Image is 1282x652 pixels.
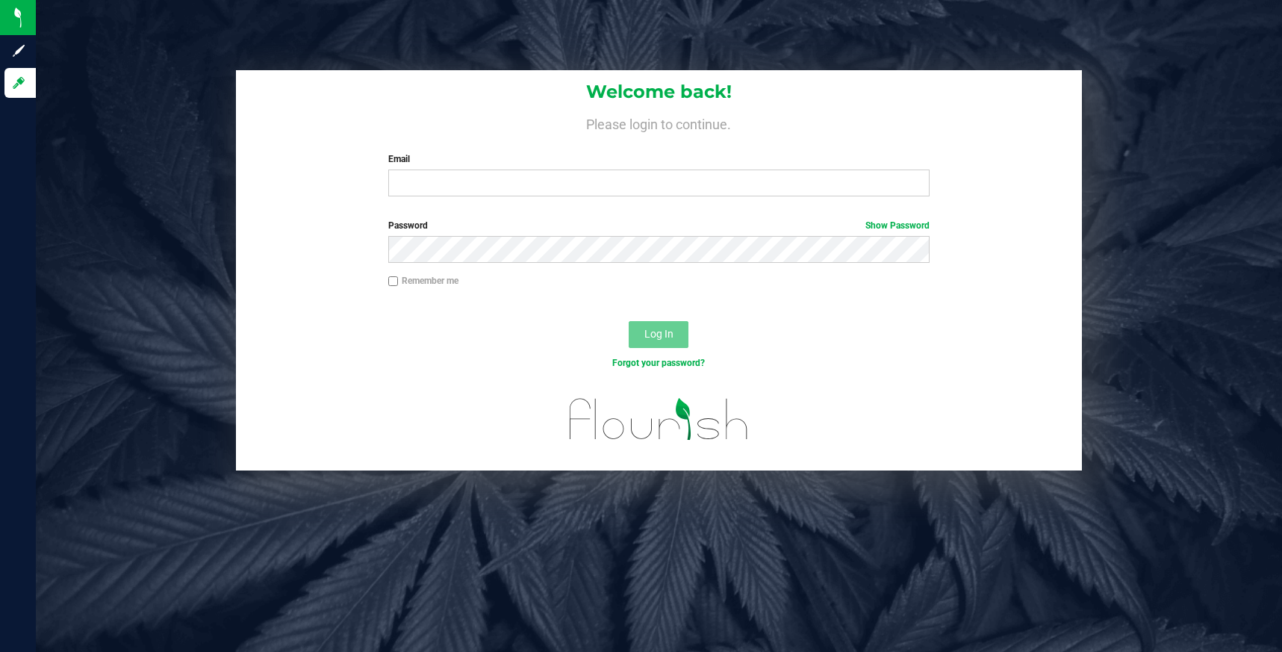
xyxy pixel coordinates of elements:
[865,220,930,231] a: Show Password
[644,328,673,340] span: Log In
[388,274,458,288] label: Remember me
[629,321,688,348] button: Log In
[11,43,26,58] inline-svg: Sign up
[612,358,705,368] a: Forgot your password?
[236,114,1082,131] h4: Please login to continue.
[388,276,399,287] input: Remember me
[388,220,428,231] span: Password
[553,385,765,453] img: flourish_logo.svg
[236,82,1082,102] h1: Welcome back!
[388,152,930,166] label: Email
[11,75,26,90] inline-svg: Log in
